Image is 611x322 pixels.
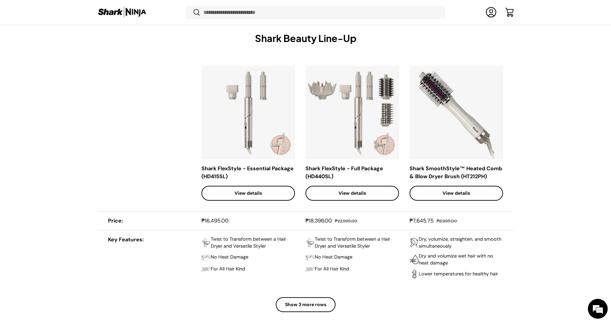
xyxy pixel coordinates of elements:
p: Twist to Transform between a Hair Dryer and Versatile Styler [211,236,295,250]
img: Shark Ninja Philippines [97,6,147,19]
p: Twist to Transform between a Hair Dryer and Versatile Styler [315,236,399,250]
p: Lower temperatures for healthy hair [419,270,498,278]
button: Show 3 more rows [276,297,336,312]
img: shark-flexstyle-esential-package-what's-in-the-box-full-view-sharkninja-philippines [201,66,295,159]
th: Key Features [97,230,201,287]
strong: ₱16,495.00 [201,217,230,224]
div: Leave a message [34,37,111,46]
em: Submit [97,204,120,213]
s: ₱8,995.00 [437,218,457,224]
p: No Heat Damage [315,254,352,261]
p: Dry and volumize wet hair with no heat damage [419,253,503,267]
a: View details [410,186,503,201]
a: View details [201,186,295,201]
h2: Shark Beauty Line-Up [255,32,356,44]
p: Dry, volumize, straighten, and smooth simultaneously [419,236,503,250]
img: shark-flexstyle-full-package-what's-in-the-box-full-view-sharkninja-philippines [305,66,399,159]
a: View details [305,186,399,201]
s: ₱22,995.00 [335,218,357,224]
div: Minimize live chat window [108,3,124,19]
strong: ₱7,645.75 [410,217,435,224]
div: Shark FlexStyle - Essential Package (HD415SL) [201,165,295,181]
div: Shark SmoothStyle™ Heated Comb & Blow Dryer Brush (HT212PH) [410,165,503,181]
p: For All Hair Kind [211,265,245,273]
p: No Heat Damage [211,254,248,261]
strong: ₱18,396.00 [305,217,334,224]
div: Shark FlexStyle - Full Package (HD440SL) [305,165,399,181]
th: Price [97,211,201,230]
textarea: Type your message and click 'Submit' [3,181,126,204]
p: For All Hair Kind [315,265,349,273]
span: We are offline. Please leave us a message. [14,83,115,150]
